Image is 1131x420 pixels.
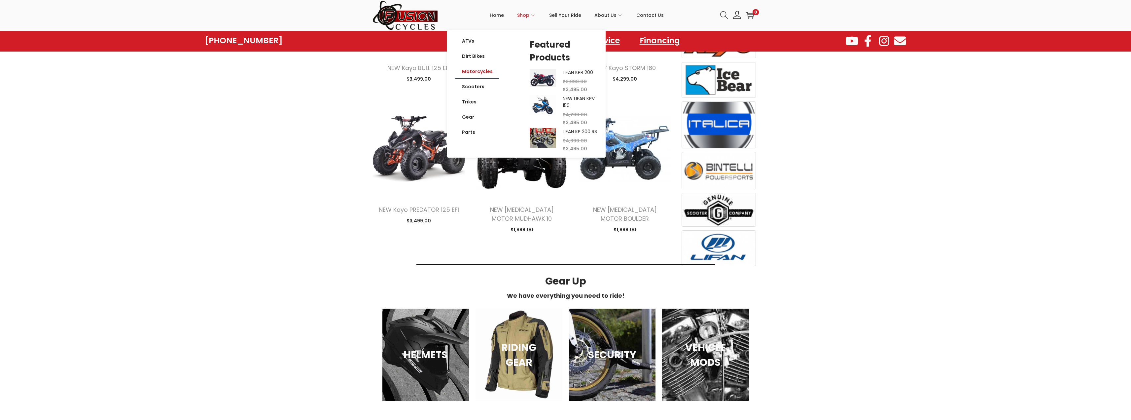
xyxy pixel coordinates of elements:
[530,128,556,148] img: Product Image
[563,111,587,118] span: 4,299.00
[490,0,504,30] a: Home
[563,145,587,152] span: 3,495.00
[476,309,562,401] a: RIDING GEAR
[563,119,566,126] span: $
[563,145,566,152] span: $
[563,86,566,93] span: $
[455,125,499,140] a: Parts
[674,340,737,370] h3: VEHICLE MODS
[441,33,687,48] nav: Menu
[439,0,715,30] nav: Primary navigation
[387,64,450,72] a: NEW Kayo BULL 125 EFI
[614,226,636,233] span: 1,999.00
[594,64,656,72] a: NEW Kayo STORM 180
[662,309,749,401] a: VEHICLE MODS
[379,293,752,299] h6: We have everything you need to ride!
[455,79,499,94] a: Scooters
[563,69,593,76] a: LIFAN KPR 200
[563,86,587,93] span: 3,495.00
[406,217,409,224] span: $
[517,7,529,23] span: Shop
[594,0,623,30] a: About Us
[746,11,754,19] a: 0
[563,128,597,135] a: LIFAN KP 200 RS
[530,38,597,64] h5: Featured Products
[379,206,459,214] a: NEW Kayo PREDATOR 125 EFI
[682,62,756,97] img: Ice Bear
[581,347,644,362] h3: SECURITY
[530,69,556,87] img: Product Image
[441,33,497,48] a: Showroom
[394,347,458,362] h3: HELMETS
[563,111,566,118] span: $
[563,78,587,85] span: 3,999.00
[563,137,566,144] span: $
[511,226,533,233] span: 1,899.00
[455,49,499,64] a: Dirt Bikes
[511,226,513,233] span: $
[549,0,581,30] a: Sell Your Ride
[406,76,431,82] span: 3,499.00
[406,76,409,82] span: $
[455,94,499,109] a: Trikes
[614,226,617,233] span: $
[549,7,581,23] span: Sell Your Ride
[569,309,656,401] a: SECURITY
[455,64,499,79] a: Motorcycles
[563,78,566,85] span: $
[490,206,554,223] a: NEW [MEDICAL_DATA] MOTOR MUDHAWK 10
[455,33,499,49] a: ATVs
[682,193,756,226] img: Genuine
[636,7,664,23] span: Contact Us
[613,76,637,82] span: 4,299.00
[682,152,756,189] img: Bintelli
[455,109,499,125] a: Gear
[379,276,752,286] h3: Gear Up
[682,231,756,266] img: Lifan
[563,137,587,144] span: 4,899.00
[205,36,283,45] a: [PHONE_NUMBER]
[455,33,499,140] nav: Menu
[563,95,595,109] a: NEW LIFAN KPV 150
[490,7,504,23] span: Home
[593,206,657,223] a: NEW [MEDICAL_DATA] MOTOR BOULDER
[682,102,756,148] img: Italica Motors
[636,0,664,30] a: Contact Us
[382,309,469,401] a: HELMETS
[633,33,687,48] a: Financing
[530,95,556,115] img: Product Image
[487,340,551,370] h3: RIDING GEAR
[563,119,587,126] span: 3,495.00
[517,0,536,30] a: Shop
[613,76,616,82] span: $
[594,7,617,23] span: About Us
[406,217,431,224] span: 3,499.00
